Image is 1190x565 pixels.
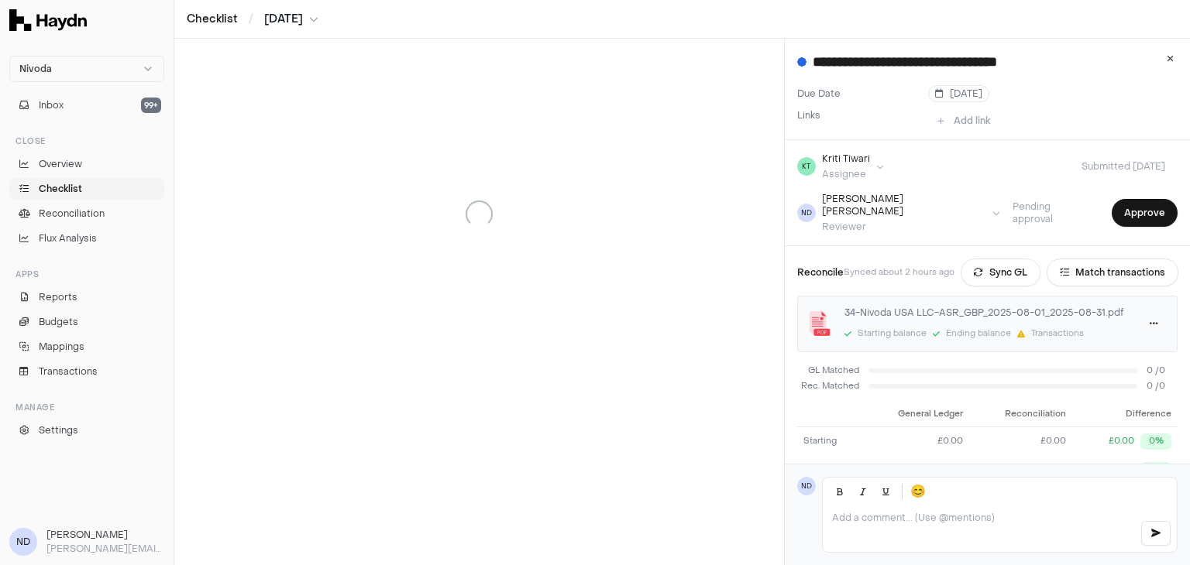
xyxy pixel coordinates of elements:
button: [DATE] [264,12,318,27]
div: Ending balance [946,327,1011,341]
span: Submitted [DATE] [1069,160,1178,173]
a: Checklist [187,12,238,27]
button: ND[PERSON_NAME] [PERSON_NAME]Reviewer [797,193,1001,233]
span: Mappings [39,340,84,354]
button: Match transactions [1047,259,1178,286]
label: Links [797,109,820,122]
a: Overview [9,153,164,175]
div: Apps [9,262,164,286]
th: Reconciliation [969,402,1072,427]
td: Starting [797,427,862,456]
div: £0.00 [1109,464,1134,477]
span: / [246,11,256,26]
div: Close [9,128,164,153]
span: ND [9,528,37,556]
span: £0.00 [1040,464,1066,477]
span: [DATE] [935,87,982,100]
p: Synced about 2 hours ago [844,266,954,279]
a: Transactions [9,361,164,382]
span: Flux Analysis [39,231,97,245]
span: 0 / 0 [1147,365,1178,378]
nav: breadcrumb [187,12,318,27]
div: 34-Nivoda USA LLC-ASR_GBP_2025-08-01_2025-08-31.pdf [844,306,1127,320]
div: [PERSON_NAME] [PERSON_NAME] [822,193,987,217]
button: £0.00 [975,435,1066,448]
p: [PERSON_NAME][EMAIL_ADDRESS][DOMAIN_NAME] [46,542,164,556]
td: Change [797,456,862,485]
span: KT [797,157,816,176]
label: Due Date [797,87,922,100]
div: Transactions [1031,327,1084,341]
h3: [PERSON_NAME] [46,528,164,542]
div: 0% [1140,433,1171,450]
span: Inbox [39,98,64,112]
div: Manage [9,395,164,419]
span: ND [797,477,816,495]
span: £0.00 [1040,435,1066,448]
div: £0.00 [1109,435,1134,448]
div: Kriti Tiwari [822,152,870,165]
h3: Reconcile [797,265,844,279]
a: Checklist [9,178,164,200]
div: £0.00 [867,435,963,448]
span: Reconciliation [39,207,105,221]
span: ND [797,204,816,222]
button: Nivoda [9,56,164,82]
span: 😊 [910,482,926,501]
div: Reviewer [822,221,987,233]
button: Approve [1112,199,1178,227]
a: Settings [9,419,164,441]
a: Budgets [9,311,164,333]
span: Nivoda [19,63,52,75]
div: Rec. Matched [797,380,859,393]
th: General Ledger [861,402,969,427]
span: Transactions [39,365,98,378]
span: 0 / 0 [1147,380,1178,393]
button: KTKriti TiwariAssignee [797,152,884,180]
img: application/pdf [807,311,832,336]
div: Assignee [822,168,870,180]
a: Flux Analysis [9,228,164,249]
div: 0% [1140,462,1171,478]
span: Pending approval [1000,200,1106,225]
button: Italic (Ctrl+I) [852,481,874,502]
button: £0.00 [975,464,1066,477]
button: Add link [928,108,999,133]
div: £0.00 [867,464,963,477]
span: Overview [39,157,82,171]
span: Reports [39,290,77,304]
span: GL Matched [797,365,859,378]
th: Difference [1072,402,1178,427]
a: Reports [9,286,164,308]
div: Starting balance [858,327,927,341]
span: Budgets [39,315,78,329]
button: Underline (Ctrl+U) [875,481,897,502]
button: 😊 [907,481,929,502]
span: Settings [39,423,78,437]
button: Bold (Ctrl+B) [829,481,851,502]
img: Haydn Logo [9,9,87,31]
span: Checklist [39,182,82,196]
button: Inbox99+ [9,94,164,116]
button: Sync GL [961,259,1040,286]
span: [DATE] [264,12,303,27]
button: [DATE] [928,85,989,102]
a: Reconciliation [9,203,164,224]
a: Mappings [9,336,164,358]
